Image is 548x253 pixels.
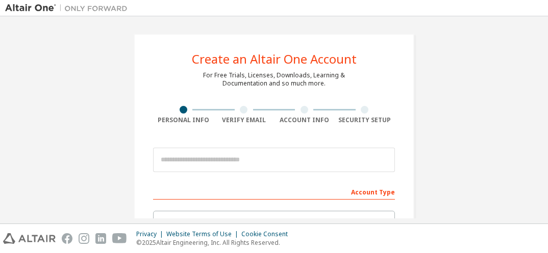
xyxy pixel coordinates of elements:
div: Create an Altair One Account [192,53,357,65]
div: Personal Info [153,116,214,124]
div: For Free Trials, Licenses, Downloads, Learning & Documentation and so much more. [203,71,345,88]
div: Account Type [153,183,395,200]
p: © 2025 Altair Engineering, Inc. All Rights Reserved. [136,238,294,247]
div: Privacy [136,230,166,238]
img: instagram.svg [79,233,89,244]
div: Cookie Consent [241,230,294,238]
div: Verify Email [214,116,275,124]
div: Altair Customers [160,217,388,232]
img: Altair One [5,3,133,13]
div: Account Info [274,116,335,124]
div: Security Setup [335,116,395,124]
img: linkedin.svg [95,233,106,244]
img: youtube.svg [112,233,127,244]
div: Website Terms of Use [166,230,241,238]
img: altair_logo.svg [3,233,56,244]
img: facebook.svg [62,233,72,244]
